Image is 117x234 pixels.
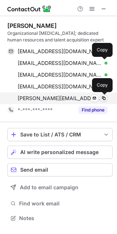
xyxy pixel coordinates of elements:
span: AI write personalized message [20,149,99,155]
button: Add to email campaign [7,181,113,194]
span: Send email [20,167,48,173]
div: Save to List / ATS / CRM [20,132,100,138]
button: Notes [7,213,113,223]
span: [EMAIL_ADDRESS][DOMAIN_NAME] [18,48,102,55]
span: [EMAIL_ADDRESS][DOMAIN_NAME] [18,83,102,90]
button: Find work email [7,198,113,209]
div: [PERSON_NAME] [7,22,57,29]
span: Notes [19,215,110,222]
span: Find work email [19,200,110,207]
button: AI write personalized message [7,146,113,159]
button: Reveal Button [78,106,107,114]
img: ContactOut v5.3.10 [7,4,52,13]
span: [EMAIL_ADDRESS][DOMAIN_NAME] [18,60,102,66]
span: Add to email campaign [20,184,78,190]
span: [EMAIL_ADDRESS][DOMAIN_NAME] [18,72,102,78]
button: save-profile-one-click [7,128,113,141]
span: [PERSON_NAME][EMAIL_ADDRESS][DOMAIN_NAME] [18,95,102,102]
div: Organizational [MEDICAL_DATA]; dedicated human resources and talent acquisition expert [7,30,113,43]
button: Send email [7,163,113,176]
